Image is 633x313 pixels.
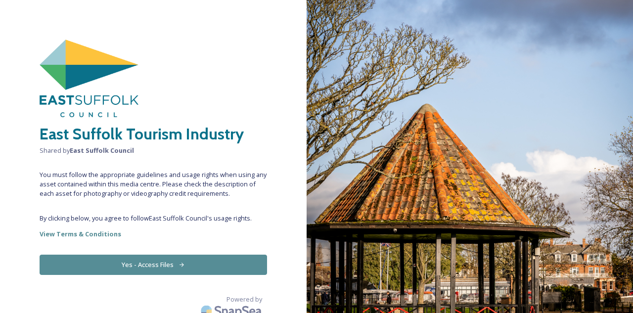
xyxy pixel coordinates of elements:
h2: East Suffolk Tourism Industry [40,122,267,146]
strong: East Suffolk Council [70,146,134,155]
span: By clicking below, you agree to follow East Suffolk Council 's usage rights. [40,214,267,223]
button: Yes - Access Files [40,255,267,275]
a: View Terms & Conditions [40,228,267,240]
span: Shared by [40,146,267,155]
strong: View Terms & Conditions [40,229,121,238]
img: East%20Suffolk%20Council.png [40,40,138,117]
span: You must follow the appropriate guidelines and usage rights when using any asset contained within... [40,170,267,199]
span: Powered by [226,295,262,304]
